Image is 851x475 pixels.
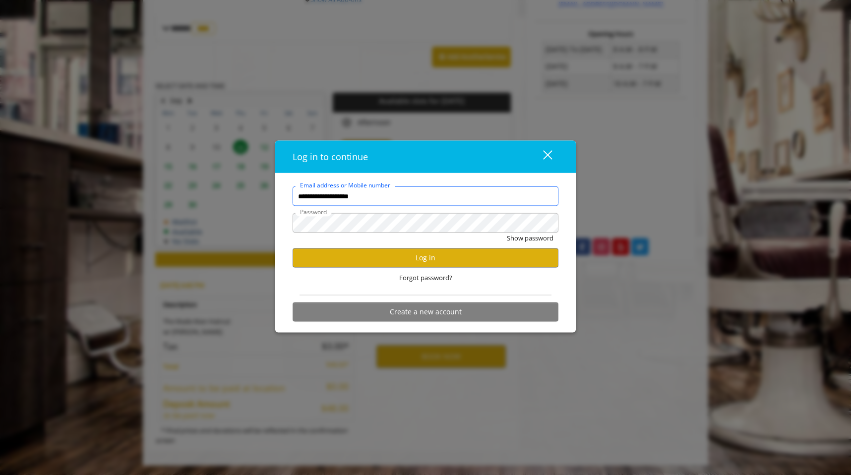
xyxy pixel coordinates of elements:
span: Forgot password? [399,273,452,283]
button: close dialog [525,147,558,167]
button: Create a new account [293,302,558,321]
div: close dialog [532,149,551,164]
span: Log in to continue [293,151,368,163]
button: Log in [293,248,558,267]
input: Email address or Mobile number [293,186,558,206]
label: Password [295,207,332,217]
label: Email address or Mobile number [295,180,395,190]
button: Show password [507,233,553,243]
input: Password [293,213,558,233]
